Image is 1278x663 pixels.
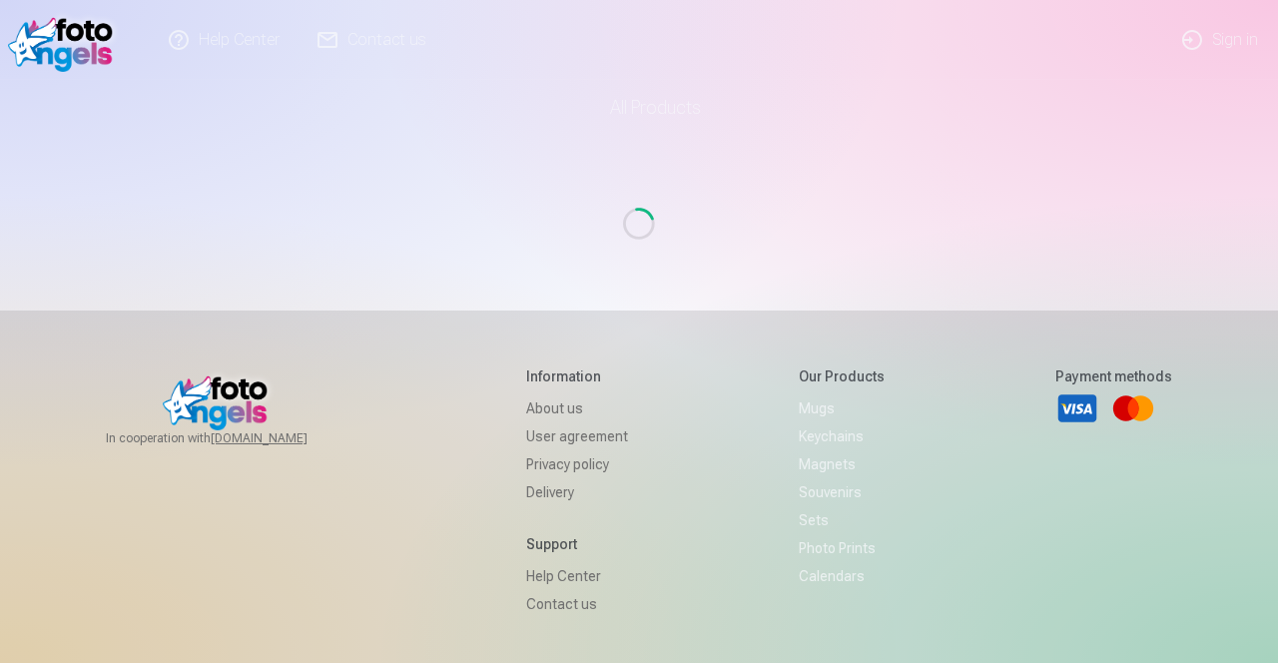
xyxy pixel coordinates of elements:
a: Delivery [526,478,628,506]
a: Souvenirs [799,478,885,506]
h5: Payment methods [1055,366,1172,386]
a: Keychains [799,422,885,450]
a: Help Center [526,562,628,590]
a: Mastercard [1111,386,1155,430]
a: User agreement [526,422,628,450]
a: Mugs [799,394,885,422]
a: All products [554,80,725,136]
h5: Information [526,366,628,386]
a: Photo prints [799,534,885,562]
a: Privacy policy [526,450,628,478]
a: Visa [1055,386,1099,430]
a: [DOMAIN_NAME] [211,430,355,446]
span: In cooperation with [106,430,355,446]
a: About us [526,394,628,422]
a: Sets [799,506,885,534]
h5: Our products [799,366,885,386]
a: Contact us [526,590,628,618]
img: /v1 [8,8,123,72]
a: Calendars [799,562,885,590]
a: Magnets [799,450,885,478]
h5: Support [526,534,628,554]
